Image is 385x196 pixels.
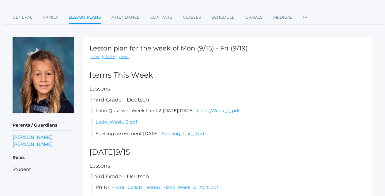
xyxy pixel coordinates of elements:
[89,97,365,103] h5: Third Grade - Deutsch
[119,53,129,60] a: next
[89,71,365,80] h2: Items This Week
[13,141,53,148] a: [PERSON_NAME]
[96,119,137,125] a: Latin_Week_2.pdf
[89,148,365,157] h2: [DATE]
[111,11,140,24] a: Attendance
[13,134,53,141] a: [PERSON_NAME]
[13,120,74,131] h5: Parents / Guardians
[113,184,218,190] a: Print_Collab_Lesson_Plans_Week_3_2025.pdf
[91,107,365,114] li: Latin Quiz over Week 1 and 2 [DATE][DATE] -
[13,153,74,163] h5: Roles
[162,131,206,136] a: Spelling_List__1.pdf
[43,11,58,24] a: Family
[89,163,365,169] h5: Lessons
[89,174,365,179] h5: Third Grade - Deutsch
[273,11,292,24] a: Medical
[183,11,201,24] a: Classes
[197,108,240,113] a: Latin_Week_1_.pdf
[150,11,172,24] a: Contacts
[89,86,365,92] h5: Lessons
[13,11,32,24] a: General
[13,166,74,173] li: Student
[102,53,117,60] a: [DATE]
[89,45,248,52] h1: Lesson plan for the week of Mon (9/15) - Fri (9/19)
[89,53,100,60] a: prev
[115,147,130,157] span: 9/15
[91,130,365,137] li: Spelling assessment [DATE] -
[212,11,235,24] a: Schedule
[91,184,365,191] li: PRINT -
[13,37,74,113] img: Isabella Scrudato
[69,11,101,24] a: Lesson Plans
[245,11,262,24] a: Grades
